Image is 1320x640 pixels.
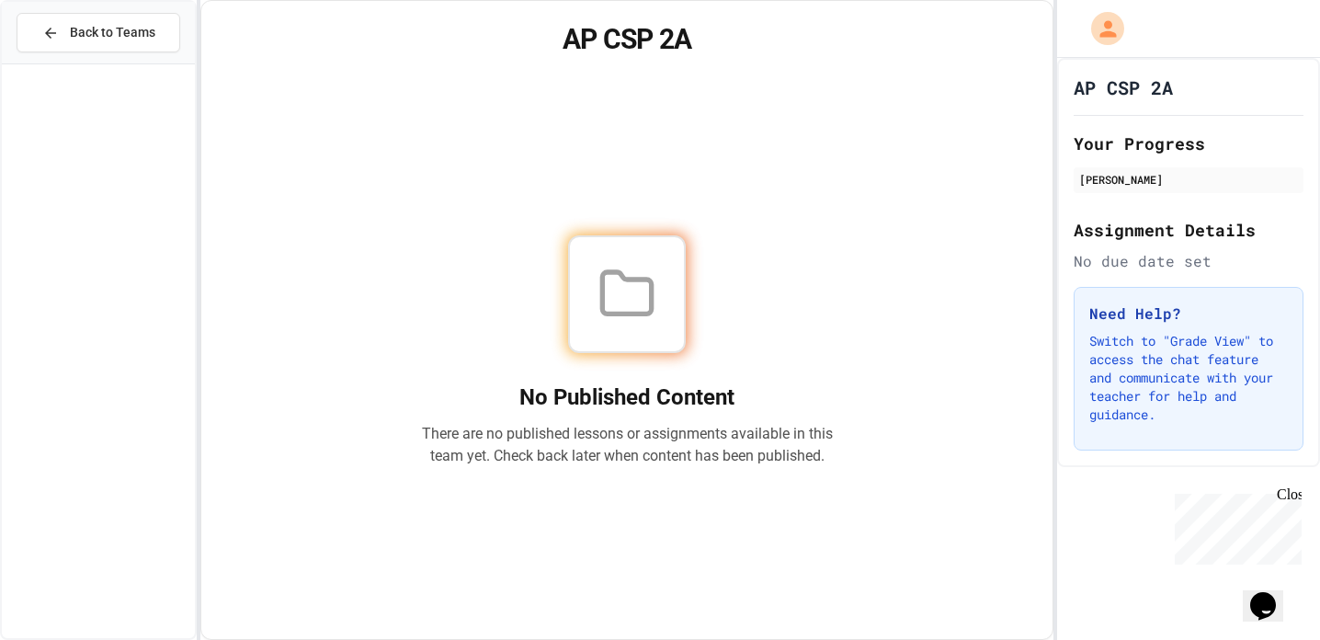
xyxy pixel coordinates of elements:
[7,7,127,117] div: Chat with us now!Close
[1079,171,1298,188] div: [PERSON_NAME]
[1074,217,1303,243] h2: Assignment Details
[1074,250,1303,272] div: No due date set
[1243,566,1302,622] iframe: chat widget
[1074,131,1303,156] h2: Your Progress
[70,23,155,42] span: Back to Teams
[1167,486,1302,565] iframe: chat widget
[223,23,1030,56] h1: AP CSP 2A
[1074,74,1173,100] h1: AP CSP 2A
[421,383,833,412] h2: No Published Content
[421,423,833,467] p: There are no published lessons or assignments available in this team yet. Check back later when c...
[17,13,180,52] button: Back to Teams
[1089,303,1288,325] h3: Need Help?
[1072,7,1129,50] div: My Account
[1089,332,1288,424] p: Switch to "Grade View" to access the chat feature and communicate with your teacher for help and ...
